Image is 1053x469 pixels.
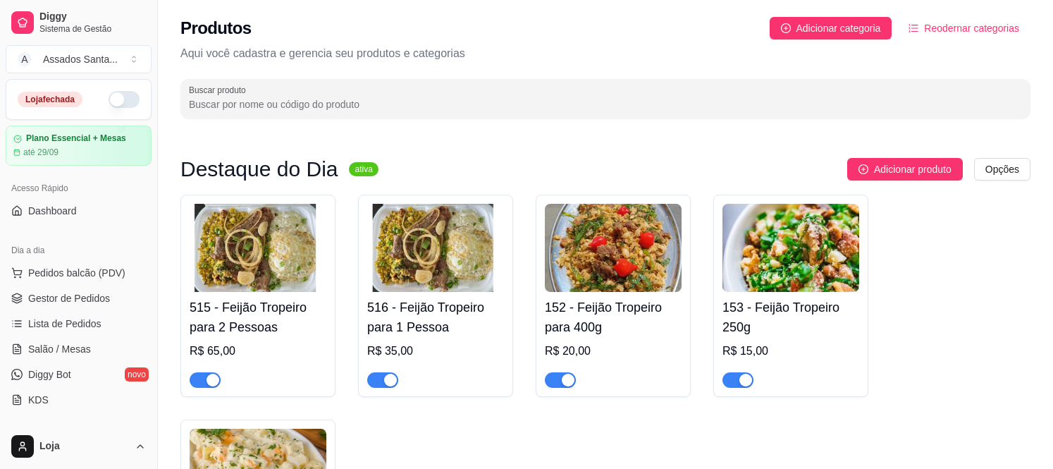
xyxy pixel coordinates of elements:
h4: 152 - Feijão Tropeiro para 400g [545,298,682,337]
button: Pedidos balcão (PDV) [6,262,152,284]
span: Diggy [39,11,146,23]
span: Diggy Bot [28,367,71,382]
div: R$ 35,00 [367,343,504,360]
span: KDS [28,393,49,407]
a: Gestor de Pedidos [6,287,152,310]
a: DiggySistema de Gestão [6,6,152,39]
span: Salão / Mesas [28,342,91,356]
label: Buscar produto [189,84,251,96]
span: plus-circle [781,23,791,33]
a: Dashboard [6,200,152,222]
span: ordered-list [909,23,918,33]
a: Lista de Pedidos [6,312,152,335]
div: Assados Santa ... [43,52,118,66]
span: Adicionar categoria [796,20,881,36]
article: Plano Essencial + Mesas [26,133,126,144]
img: product-image [367,204,504,292]
span: Opções [985,162,1019,177]
input: Buscar produto [189,97,1022,111]
img: product-image [545,204,682,292]
h4: 516 - Feijão Tropeiro para 1 Pessoa [367,298,504,337]
a: Diggy Botnovo [6,363,152,386]
span: A [18,52,32,66]
h4: 515 - Feijão Tropeiro para 2 Pessoas [190,298,326,337]
button: Loja [6,430,152,463]
a: Salão / Mesas [6,338,152,360]
div: Acesso Rápido [6,177,152,200]
span: Adicionar produto [874,162,952,177]
button: Adicionar categoria [770,17,892,39]
button: Reodernar categorias [897,17,1030,39]
span: Lista de Pedidos [28,317,101,331]
a: Plano Essencial + Mesasaté 29/09 [6,126,152,166]
button: Select a team [6,45,152,73]
span: Sistema de Gestão [39,23,146,35]
h3: Destaque do Dia [180,161,338,178]
button: Opções [974,158,1030,181]
img: product-image [722,204,859,292]
img: product-image [190,204,326,292]
button: Adicionar produto [847,158,963,181]
div: R$ 20,00 [545,343,682,360]
span: Gestor de Pedidos [28,291,110,305]
h4: 153 - Feijão Tropeiro 250g [722,298,859,337]
button: Alterar Status [109,91,140,108]
span: Loja [39,440,129,453]
div: Dia a dia [6,239,152,262]
article: até 29/09 [23,147,58,158]
span: Dashboard [28,204,77,218]
div: Loja fechada [18,92,82,107]
sup: ativa [349,162,378,176]
h2: Produtos [180,17,252,39]
span: Pedidos balcão (PDV) [28,266,125,280]
p: Aqui você cadastra e gerencia seu produtos e categorias [180,45,1030,62]
span: plus-circle [858,164,868,174]
a: KDS [6,389,152,411]
div: R$ 15,00 [722,343,859,360]
div: R$ 65,00 [190,343,326,360]
span: Reodernar categorias [924,20,1019,36]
